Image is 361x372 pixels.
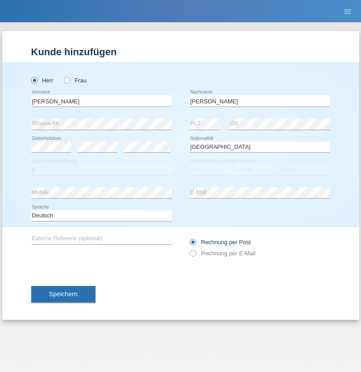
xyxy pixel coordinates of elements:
input: Herr [31,77,37,83]
a: menu [339,8,357,14]
label: Frau [64,77,87,84]
input: Frau [64,77,70,83]
span: Speichern [49,290,78,298]
label: Rechnung per Post [190,239,251,245]
input: Rechnung per Post [190,239,195,250]
label: Rechnung per E-Mail [190,250,256,257]
h1: Kunde hinzufügen [31,46,330,57]
label: Herr [31,77,54,84]
button: Speichern [31,286,95,303]
input: Rechnung per E-Mail [190,250,195,261]
i: menu [343,7,352,16]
